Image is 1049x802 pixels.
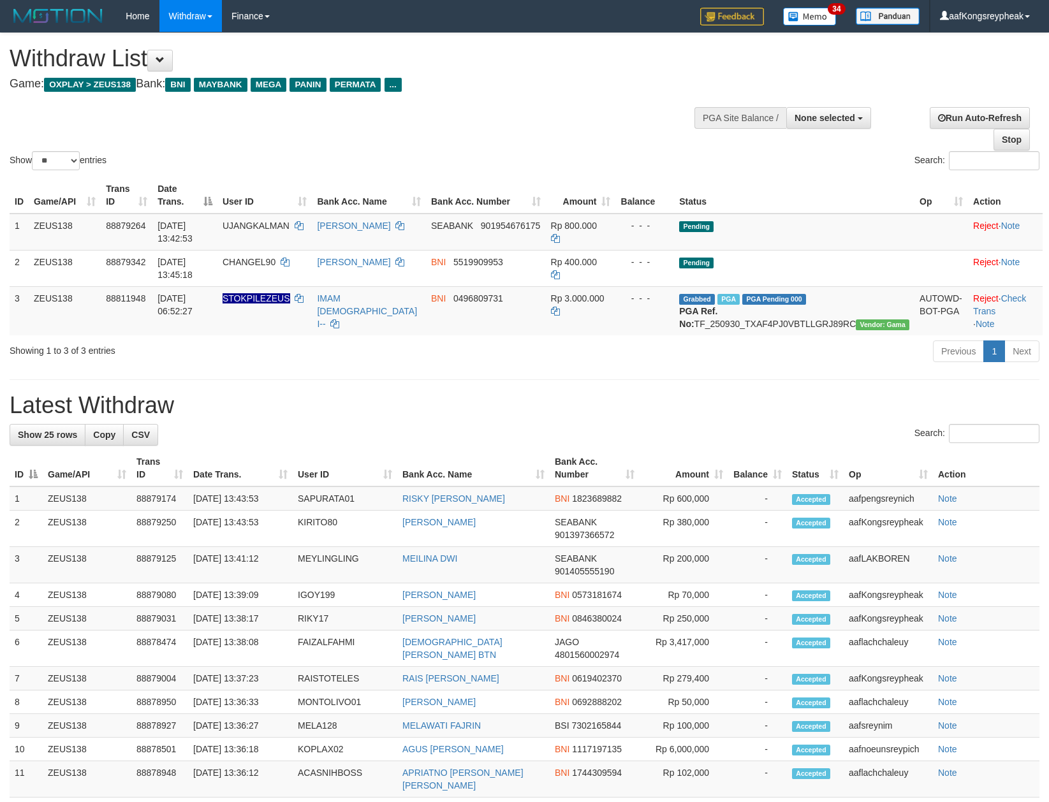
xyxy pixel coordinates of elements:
a: APRIATNO [PERSON_NAME] [PERSON_NAME] [402,768,524,791]
th: Balance [615,177,674,214]
span: SEABANK [555,553,597,564]
span: Rp 3.000.000 [551,293,605,303]
td: aafLAKBOREN [844,547,933,583]
div: - - - [620,219,669,232]
td: ZEUS138 [43,714,131,738]
span: Marked by aafsreyleap [717,294,740,305]
span: 88879342 [106,257,145,267]
td: · · [968,286,1043,335]
td: 7 [10,667,43,690]
div: - - - [620,256,669,268]
span: BNI [431,257,446,267]
th: User ID: activate to sort column ascending [293,450,397,486]
span: Copy 1117197135 to clipboard [572,744,622,754]
td: aafnoeunsreypich [844,738,933,761]
td: MONTOLIVO01 [293,690,397,714]
td: Rp 100,000 [640,714,728,738]
a: [PERSON_NAME] [317,257,390,267]
td: aafsreynim [844,714,933,738]
th: Amount: activate to sort column ascending [640,450,728,486]
span: BNI [165,78,190,92]
a: RISKY [PERSON_NAME] [402,493,505,504]
span: BNI [555,768,569,778]
span: Copy 5519909953 to clipboard [453,257,503,267]
span: Copy 901397366572 to clipboard [555,530,614,540]
span: Accepted [792,554,830,565]
td: RIKY17 [293,607,397,631]
td: MELA128 [293,714,397,738]
td: 2 [10,250,29,286]
a: Note [1001,221,1020,231]
th: Op: activate to sort column ascending [914,177,968,214]
a: IMAM [DEMOGRAPHIC_DATA] I-- [317,293,417,329]
span: [DATE] 06:52:27 [158,293,193,316]
td: Rp 200,000 [640,547,728,583]
span: Copy [93,430,115,440]
th: Game/API: activate to sort column ascending [43,450,131,486]
button: None selected [786,107,871,129]
a: Note [938,613,957,623]
td: - [728,631,787,667]
td: aafKongsreypheak [844,607,933,631]
td: 88878927 [131,714,188,738]
span: Pending [679,258,714,268]
th: Op: activate to sort column ascending [844,450,933,486]
a: Note [938,720,957,731]
span: Accepted [792,745,830,755]
th: Balance: activate to sort column ascending [728,450,787,486]
td: - [728,607,787,631]
td: ACASNIHBOSS [293,761,397,798]
span: [DATE] 13:45:18 [158,257,193,280]
td: 5 [10,607,43,631]
td: [DATE] 13:38:17 [188,607,293,631]
td: ZEUS138 [29,286,101,335]
span: BNI [555,590,569,600]
span: None selected [795,113,855,123]
td: Rp 250,000 [640,607,728,631]
a: Note [938,517,957,527]
h1: Latest Withdraw [10,393,1039,418]
span: BNI [555,697,569,707]
div: - - - [620,292,669,305]
a: [PERSON_NAME] [402,517,476,527]
img: MOTION_logo.png [10,6,106,26]
td: - [728,511,787,547]
a: Note [938,493,957,504]
h1: Withdraw List [10,46,687,71]
a: Note [976,319,995,329]
td: KIRITO80 [293,511,397,547]
td: 8 [10,690,43,714]
a: Reject [973,221,999,231]
td: 1 [10,486,43,511]
span: PGA Pending [742,294,806,305]
td: ZEUS138 [43,738,131,761]
span: Accepted [792,721,830,732]
td: 88878950 [131,690,188,714]
td: · [968,250,1043,286]
td: FAIZALFAHMI [293,631,397,667]
span: BSI [555,720,569,731]
a: Note [938,768,957,778]
span: Copy 0573181674 to clipboard [572,590,622,600]
th: ID [10,177,29,214]
th: Status [674,177,914,214]
span: OXPLAY > ZEUS138 [44,78,136,92]
span: Rp 800.000 [551,221,597,231]
th: Action [968,177,1043,214]
td: 4 [10,583,43,607]
td: [DATE] 13:43:53 [188,511,293,547]
a: AGUS [PERSON_NAME] [402,744,504,754]
a: [PERSON_NAME] [402,590,476,600]
th: Bank Acc. Number: activate to sort column ascending [550,450,640,486]
div: PGA Site Balance / [694,107,786,129]
a: Note [938,673,957,683]
input: Search: [949,424,1039,443]
img: Feedback.jpg [700,8,764,26]
td: 11 [10,761,43,798]
td: aafKongsreypheak [844,667,933,690]
span: JAGO [555,637,579,647]
a: MELAWATI FAJRIN [402,720,481,731]
td: Rp 102,000 [640,761,728,798]
a: Previous [933,340,984,362]
th: Status: activate to sort column ascending [787,450,844,486]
